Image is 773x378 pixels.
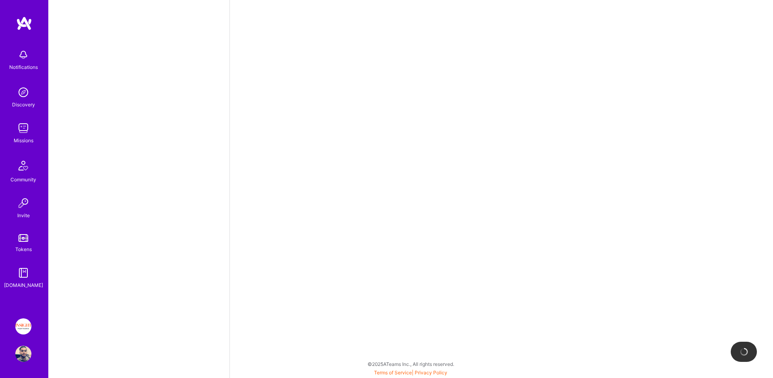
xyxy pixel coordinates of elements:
[15,120,31,136] img: teamwork
[10,175,36,184] div: Community
[4,281,43,289] div: [DOMAIN_NAME]
[9,63,38,71] div: Notifications
[15,47,31,63] img: bell
[17,211,30,220] div: Invite
[48,354,773,374] div: © 2025 ATeams Inc., All rights reserved.
[15,346,31,362] img: User Avatar
[15,195,31,211] img: Invite
[14,136,33,145] div: Missions
[15,318,31,334] img: Insight Partners: Data & AI - Sourcing
[15,84,31,100] img: discovery
[19,234,28,242] img: tokens
[14,156,33,175] img: Community
[13,346,33,362] a: User Avatar
[415,370,447,376] a: Privacy Policy
[16,16,32,31] img: logo
[12,100,35,109] div: Discovery
[15,265,31,281] img: guide book
[15,245,32,253] div: Tokens
[374,370,447,376] span: |
[738,346,749,357] img: loading
[13,318,33,334] a: Insight Partners: Data & AI - Sourcing
[374,370,412,376] a: Terms of Service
